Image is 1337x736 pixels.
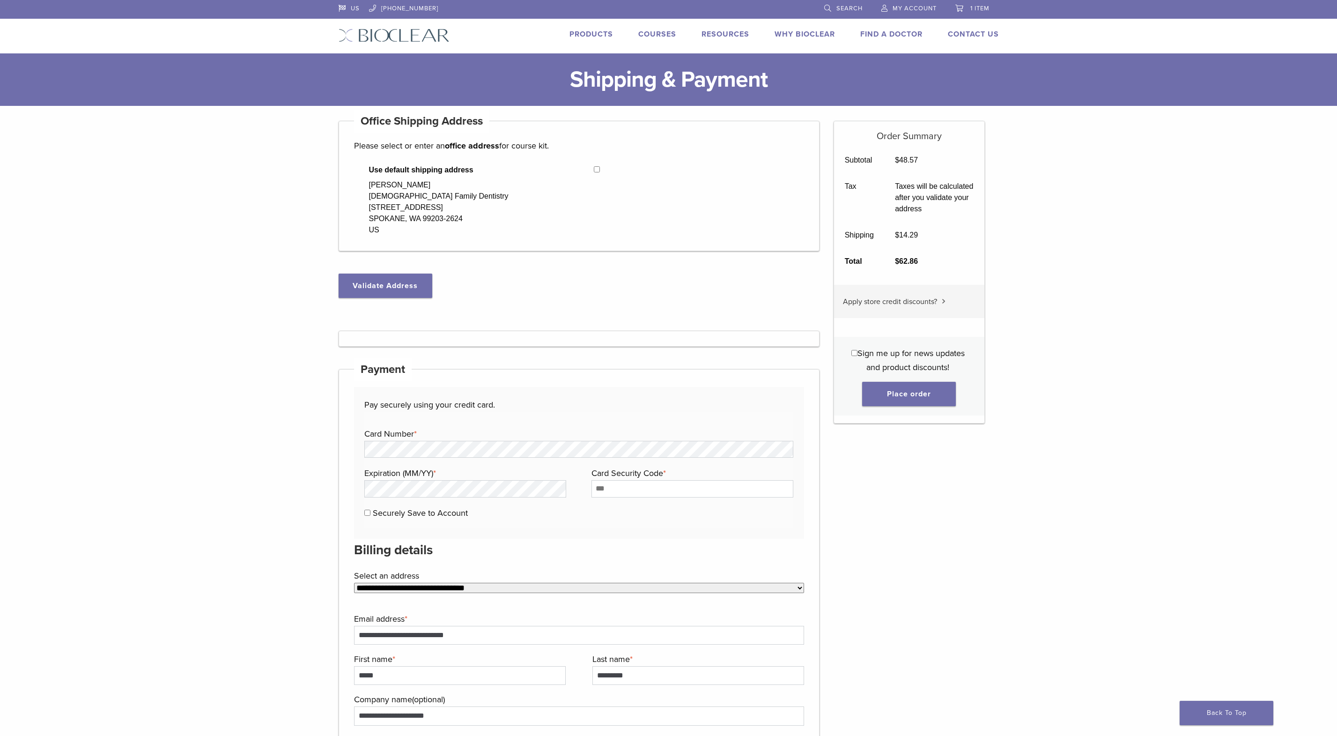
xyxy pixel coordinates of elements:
[364,466,564,480] label: Expiration (MM/YY)
[895,257,899,265] span: $
[339,274,432,298] button: Validate Address
[369,179,509,236] div: [PERSON_NAME] [DEMOGRAPHIC_DATA] Family Dentistry [STREET_ADDRESS] SPOKANE, WA 99203-2624 US
[895,231,918,239] bdi: 14.29
[862,382,956,406] button: Place order
[775,30,835,39] a: Why Bioclear
[354,569,802,583] label: Select an address
[592,652,802,666] label: Last name
[834,248,885,275] th: Total
[354,612,802,626] label: Email address
[1180,701,1273,725] a: Back To Top
[942,299,946,304] img: caret.svg
[364,427,791,441] label: Card Number
[851,350,857,356] input: Sign me up for news updates and product discounts!
[834,121,984,142] h5: Order Summary
[834,147,885,173] th: Subtotal
[895,156,899,164] span: $
[445,141,499,151] strong: office address
[702,30,749,39] a: Resources
[893,5,937,12] span: My Account
[836,5,863,12] span: Search
[354,139,805,153] p: Please select or enter an for course kit.
[885,173,984,222] td: Taxes will be calculated after you validate your address
[895,231,899,239] span: $
[373,508,468,518] label: Securely Save to Account
[364,412,793,528] fieldset: Payment Info
[970,5,990,12] span: 1 item
[857,348,965,372] span: Sign me up for news updates and product discounts!
[834,173,885,222] th: Tax
[354,652,563,666] label: First name
[354,539,805,561] h3: Billing details
[354,110,490,133] h4: Office Shipping Address
[412,694,445,705] span: (optional)
[638,30,676,39] a: Courses
[364,398,793,412] p: Pay securely using your credit card.
[369,164,594,176] span: Use default shipping address
[354,358,412,381] h4: Payment
[339,29,450,42] img: Bioclear
[895,156,918,164] bdi: 48.57
[834,222,885,248] th: Shipping
[948,30,999,39] a: Contact Us
[895,257,918,265] bdi: 62.86
[354,692,802,706] label: Company name
[569,30,613,39] a: Products
[843,297,937,306] span: Apply store credit discounts?
[591,466,791,480] label: Card Security Code
[860,30,923,39] a: Find A Doctor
